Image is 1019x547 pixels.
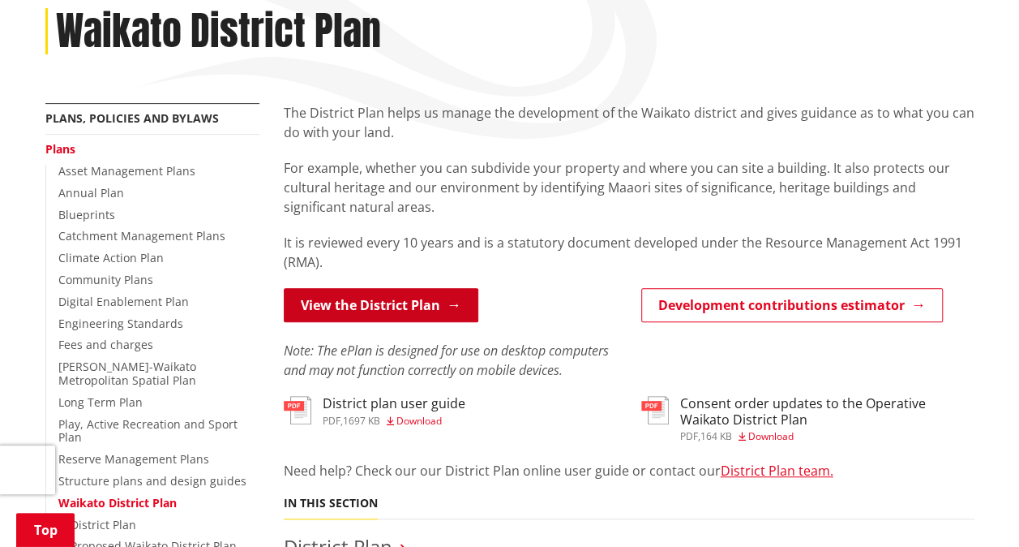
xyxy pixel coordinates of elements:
h3: District plan user guide [323,396,465,411]
a: Fees and charges [58,337,153,352]
a: Consent order updates to the Operative Waikato District Plan pdf,164 KB Download [641,396,974,441]
img: document-pdf.svg [284,396,311,424]
span: 164 KB [700,429,732,443]
span: pdf [323,414,340,428]
a: Annual Plan [58,185,124,200]
a: Asset Management Plans [58,163,195,179]
a: Long Term Plan [58,394,143,410]
a: Plans, policies and bylaws [45,110,219,126]
span: Download [748,429,794,443]
a: View the District Plan [284,288,478,322]
div: , [680,432,974,441]
span: pdf [680,429,698,443]
a: Reserve Management Plans [58,451,209,467]
a: Plans [45,141,75,157]
a: District Plan [71,517,136,532]
a: Structure plans and design guides [58,473,246,489]
a: [PERSON_NAME]-Waikato Metropolitan Spatial Plan [58,359,196,388]
p: Need help? Check our our District Plan online user guide or contact our [284,461,974,480]
h5: In this section [284,497,378,510]
a: Community Plans [58,272,153,287]
a: Waikato District Plan [58,495,177,510]
a: Digital Enablement Plan [58,294,189,309]
span: 1697 KB [343,414,380,428]
h3: Consent order updates to the Operative Waikato District Plan [680,396,974,427]
a: Blueprints [58,207,115,222]
a: District plan user guide pdf,1697 KB Download [284,396,465,425]
p: The District Plan helps us manage the development of the Waikato district and gives guidance as t... [284,103,974,142]
p: It is reviewed every 10 years and is a statutory document developed under the Resource Management... [284,233,974,272]
a: Top [16,513,75,547]
h1: Waikato District Plan [56,8,381,55]
span: Download [396,414,442,428]
a: Development contributions estimator [641,288,943,322]
a: Catchment Management Plans [58,228,225,243]
iframe: Messenger Launcher [944,479,1003,537]
img: document-pdf.svg [641,396,669,424]
em: Note: The ePlan is designed for use on desktop computers and may not function correctly on mobile... [284,342,609,379]
a: Engineering Standards [58,316,183,331]
a: District Plan team. [721,462,833,480]
p: For example, whether you can subdivide your property and where you can site a building. It also p... [284,158,974,217]
a: Play, Active Recreation and Sport Plan [58,416,238,446]
a: Climate Action Plan [58,250,164,265]
div: , [323,416,465,426]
